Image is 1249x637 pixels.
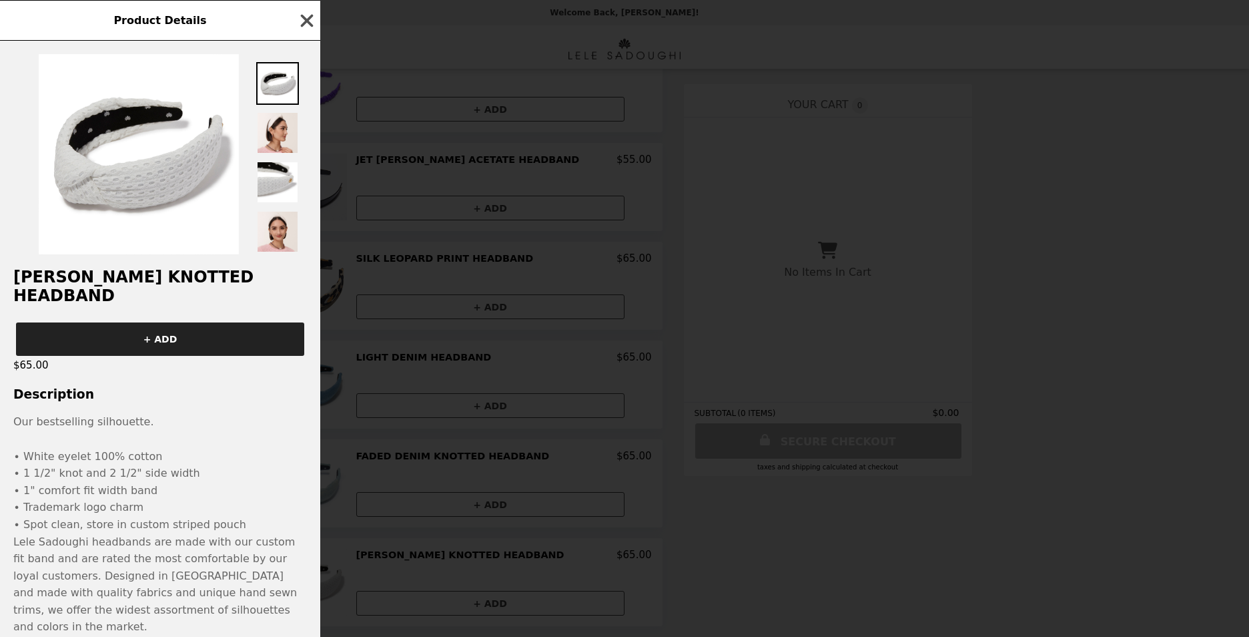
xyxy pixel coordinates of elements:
[13,536,39,548] span: Lele
[256,62,299,105] img: Thumbnail 1
[13,536,295,600] span: headbands are made with our custom fit band and are rated the most comfortable by our loyal custo...
[36,415,93,428] span: bestselling
[256,161,299,204] img: Thumbnail 3
[13,586,297,633] span: with quality fabrics and unique hand sewn trims, we offer the widest assortment of silhouettes an...
[113,14,206,27] span: Product Details
[13,415,36,428] span: Our
[13,413,307,533] p: . ∙ White eyelet 100% cotton ∙ 1 1/2" knot and 2 1/2" side width ∙ 1" comfort fit width band ∙ Tr...
[39,54,239,254] img: Default Title
[16,323,304,356] button: + ADD
[256,210,299,253] img: Thumbnail 4
[256,112,299,154] img: Thumbnail 2
[39,536,89,548] span: Sadoughi
[94,415,151,428] span: silhouette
